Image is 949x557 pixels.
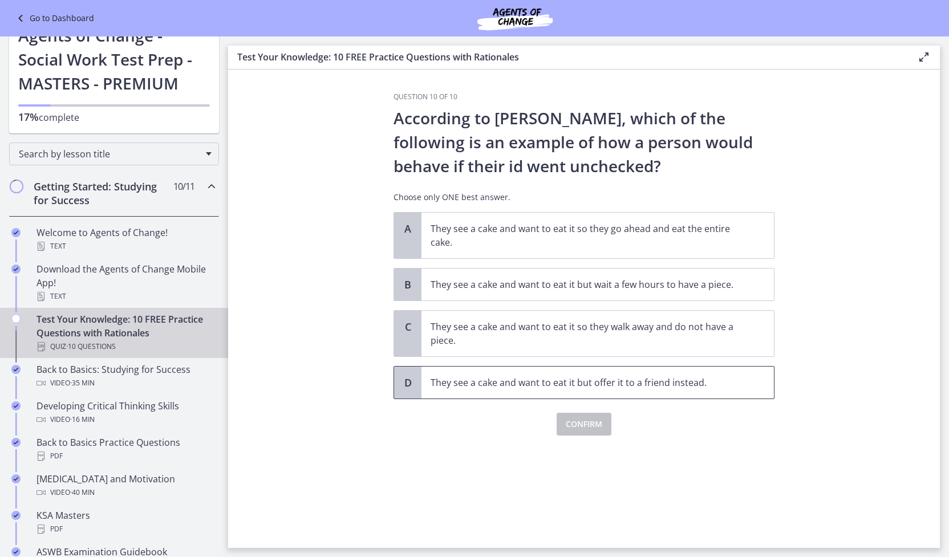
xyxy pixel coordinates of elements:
[36,509,214,536] div: KSA Masters
[36,376,214,390] div: Video
[19,148,200,160] span: Search by lesson title
[11,365,21,374] i: Completed
[401,320,415,334] span: C
[14,11,94,25] a: Go to Dashboard
[447,5,583,32] img: Agents of Change Social Work Test Prep
[36,522,214,536] div: PDF
[431,278,742,291] p: They see a cake and want to eat it but wait a few hours to have a piece.
[9,143,219,165] div: Search by lesson title
[237,50,899,64] h3: Test Your Knowledge: 10 FREE Practice Questions with Rationales
[36,312,214,353] div: Test Your Knowledge: 10 FREE Practice Questions with Rationales
[394,192,774,203] p: Choose only ONE best answer.
[11,228,21,237] i: Completed
[34,180,173,207] h2: Getting Started: Studying for Success
[18,110,39,124] span: 17%
[36,363,214,390] div: Back to Basics: Studying for Success
[66,340,116,353] span: · 10 Questions
[70,486,95,499] span: · 40 min
[11,547,21,556] i: Completed
[566,417,602,431] span: Confirm
[401,278,415,291] span: B
[36,290,214,303] div: Text
[70,376,95,390] span: · 35 min
[394,92,774,101] h3: Question 10 of 10
[36,486,214,499] div: Video
[401,222,415,235] span: A
[36,340,214,353] div: Quiz
[401,376,415,389] span: D
[557,413,611,436] button: Confirm
[11,438,21,447] i: Completed
[70,413,95,426] span: · 16 min
[11,474,21,483] i: Completed
[18,110,210,124] p: complete
[36,472,214,499] div: [MEDICAL_DATA] and Motivation
[36,262,214,303] div: Download the Agents of Change Mobile App!
[173,180,194,193] span: 10 / 11
[36,239,214,253] div: Text
[36,413,214,426] div: Video
[394,106,774,178] p: According to [PERSON_NAME], which of the following is an example of how a person would behave if ...
[36,449,214,463] div: PDF
[11,511,21,520] i: Completed
[431,320,742,347] p: They see a cake and want to eat it so they walk away and do not have a piece.
[431,376,742,389] p: They see a cake and want to eat it but offer it to a friend instead.
[18,23,210,95] h1: Agents of Change - Social Work Test Prep - MASTERS - PREMIUM
[36,226,214,253] div: Welcome to Agents of Change!
[36,436,214,463] div: Back to Basics Practice Questions
[36,399,214,426] div: Developing Critical Thinking Skills
[11,265,21,274] i: Completed
[11,401,21,410] i: Completed
[431,222,742,249] p: They see a cake and want to eat it so they go ahead and eat the entire cake.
